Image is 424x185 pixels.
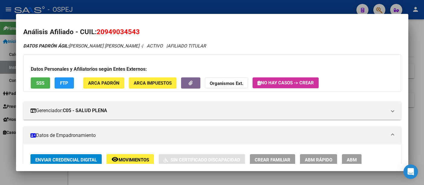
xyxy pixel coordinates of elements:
button: ARCA Padrón [83,77,124,89]
span: Movimientos [119,157,149,163]
div: Open Intercom Messenger [403,164,418,179]
button: Organismos Ext. [205,77,248,89]
span: [PERSON_NAME] [PERSON_NAME] - [23,43,142,49]
span: ABM [347,157,357,163]
span: ARCA Padrón [88,80,120,86]
button: Crear Familiar [250,154,295,165]
strong: DATOS PADRÓN ÁGIL: [23,43,69,49]
button: ABM [342,154,362,165]
span: SSS [36,80,44,86]
mat-panel-title: Gerenciador: [30,107,387,114]
button: SSS [31,77,50,89]
button: ABM Rápido [300,154,337,165]
button: No hay casos -> Crear [253,77,319,88]
mat-panel-title: Datos de Empadronamiento [30,132,387,139]
span: Crear Familiar [255,157,290,163]
span: FTP [60,80,68,86]
button: ARCA Impuestos [129,77,177,89]
h2: Análisis Afiliado - CUIL: [23,27,401,37]
span: AFILIADO TITULAR [167,43,206,49]
span: ABM Rápido [305,157,332,163]
button: Enviar Credencial Digital [30,154,102,165]
button: FTP [55,77,74,89]
strong: C05 - SALUD PLENA [63,107,107,114]
mat-expansion-panel-header: Gerenciador:C05 - SALUD PLENA [23,102,401,120]
strong: Organismos Ext. [210,81,243,86]
span: Enviar Credencial Digital [35,157,97,163]
button: Sin Certificado Discapacidad [159,154,245,165]
h3: Datos Personales y Afiliatorios según Entes Externos: [31,66,394,73]
span: Sin Certificado Discapacidad [171,157,240,163]
button: Movimientos [107,154,154,165]
span: 20949034543 [97,28,140,36]
i: | ACTIVO | [23,43,206,49]
span: No hay casos -> Crear [257,80,314,86]
mat-expansion-panel-header: Datos de Empadronamiento [23,126,401,144]
mat-icon: remove_red_eye [111,156,119,163]
span: ARCA Impuestos [134,80,172,86]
